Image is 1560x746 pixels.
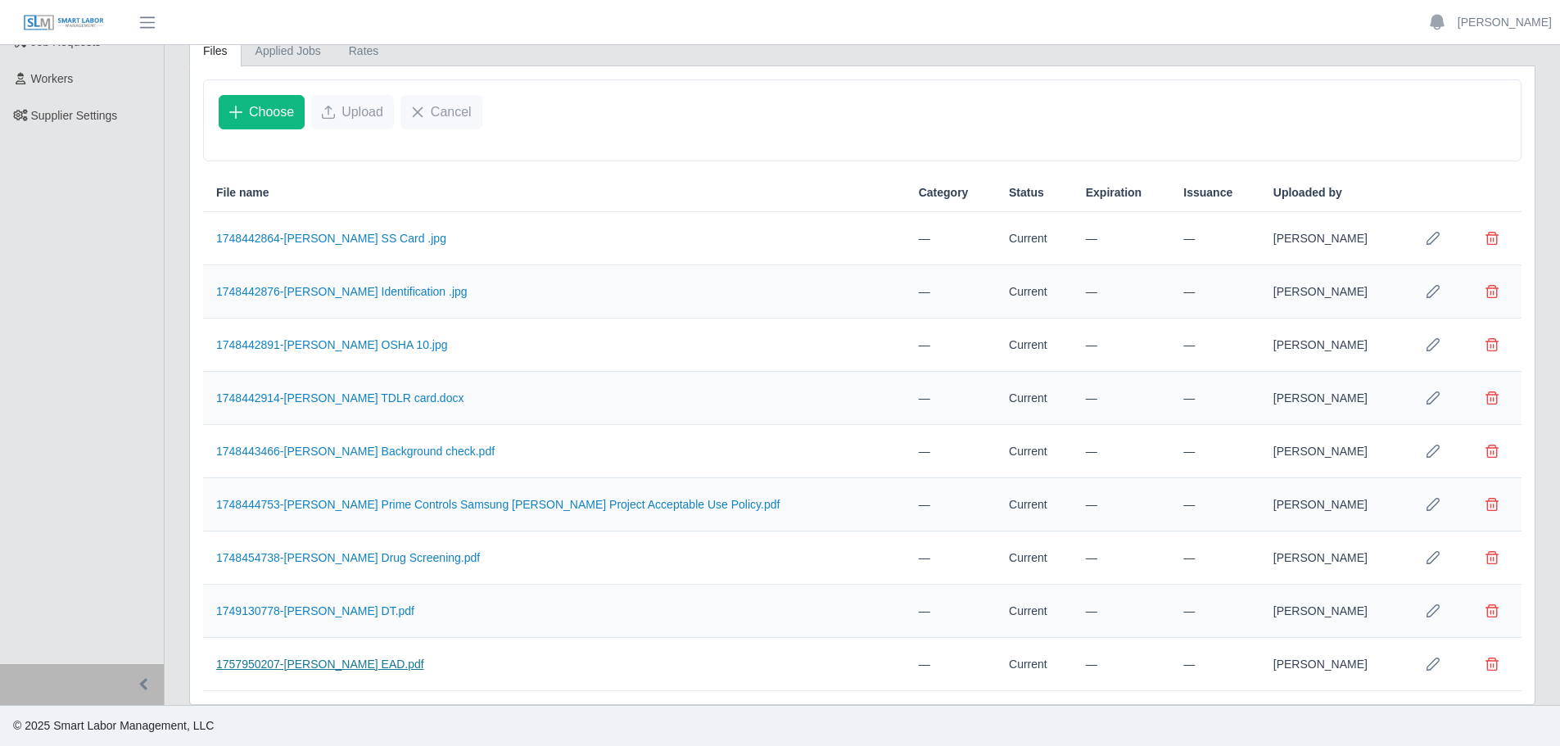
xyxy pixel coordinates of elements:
a: 1748443466-[PERSON_NAME] Background check.pdf [216,445,495,458]
a: Files [189,35,242,67]
td: — [1170,638,1259,691]
td: [PERSON_NAME] [1260,212,1404,265]
button: Row Edit [1417,222,1449,255]
button: Row Edit [1417,595,1449,627]
td: Current [996,585,1073,638]
a: 1748442864-[PERSON_NAME] SS Card .jpg [216,232,446,245]
td: [PERSON_NAME] [1260,265,1404,319]
a: 1748442891-[PERSON_NAME] OSHA 10.jpg [216,338,448,351]
td: [PERSON_NAME] [1260,372,1404,425]
td: — [1170,372,1259,425]
td: — [1073,425,1171,478]
td: — [1073,638,1171,691]
img: SLM Logo [23,14,105,32]
td: — [1073,319,1171,372]
button: Delete file [1476,541,1508,574]
a: Applied Jobs [242,35,335,67]
span: Supplier Settings [31,109,118,122]
button: Row Edit [1417,648,1449,680]
button: Delete file [1476,648,1508,680]
a: 1748442914-[PERSON_NAME] TDLR card.docx [216,391,463,405]
td: Current [996,319,1073,372]
td: — [1073,531,1171,585]
td: Current [996,372,1073,425]
td: [PERSON_NAME] [1260,638,1404,691]
td: — [1170,478,1259,531]
td: — [1073,212,1171,265]
button: Delete file [1476,595,1508,627]
a: Rates [335,35,393,67]
td: — [1170,212,1259,265]
td: — [1073,372,1171,425]
span: Issuance [1183,184,1232,201]
td: — [906,585,996,638]
span: Upload [341,102,383,122]
td: — [906,531,996,585]
span: Uploaded by [1273,184,1342,201]
td: [PERSON_NAME] [1260,319,1404,372]
td: — [1073,585,1171,638]
button: Delete file [1476,222,1508,255]
button: Delete file [1476,435,1508,468]
td: — [1170,319,1259,372]
button: Row Edit [1417,488,1449,521]
td: — [906,425,996,478]
td: — [906,638,996,691]
button: Row Edit [1417,275,1449,308]
td: — [1073,265,1171,319]
button: Row Edit [1417,382,1449,414]
td: Current [996,265,1073,319]
td: [PERSON_NAME] [1260,425,1404,478]
td: — [1170,531,1259,585]
button: Delete file [1476,328,1508,361]
a: 1748442876-[PERSON_NAME] Identification .jpg [216,285,468,298]
button: Cancel [400,95,482,129]
span: Expiration [1086,184,1142,201]
button: Row Edit [1417,541,1449,574]
span: Workers [31,72,74,85]
td: [PERSON_NAME] [1260,585,1404,638]
td: — [1170,425,1259,478]
td: — [1073,478,1171,531]
td: — [906,212,996,265]
a: 1749130778-[PERSON_NAME] DT.pdf [216,604,414,617]
span: Status [1009,184,1044,201]
td: — [906,478,996,531]
td: — [1170,265,1259,319]
span: File name [216,184,269,201]
button: Delete file [1476,488,1508,521]
span: Cancel [431,102,472,122]
a: [PERSON_NAME] [1458,14,1552,31]
span: Category [919,184,969,201]
button: Row Edit [1417,435,1449,468]
button: Row Edit [1417,328,1449,361]
span: Choose [249,102,294,122]
td: Current [996,425,1073,478]
button: Choose [219,95,305,129]
a: 1748454738-[PERSON_NAME] Drug Screening.pdf [216,551,480,564]
td: — [906,265,996,319]
td: Current [996,638,1073,691]
td: Current [996,212,1073,265]
td: [PERSON_NAME] [1260,531,1404,585]
a: 1748444753-[PERSON_NAME] Prime Controls Samsung [PERSON_NAME] Project Acceptable Use Policy.pdf [216,498,780,511]
td: [PERSON_NAME] [1260,478,1404,531]
button: Delete file [1476,382,1508,414]
button: Delete file [1476,275,1508,308]
td: Current [996,531,1073,585]
button: Upload [311,95,394,129]
td: Current [996,478,1073,531]
a: 1757950207-[PERSON_NAME] EAD.pdf [216,658,424,671]
span: © 2025 Smart Labor Management, LLC [13,719,214,732]
td: — [906,319,996,372]
td: — [906,372,996,425]
td: — [1170,585,1259,638]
